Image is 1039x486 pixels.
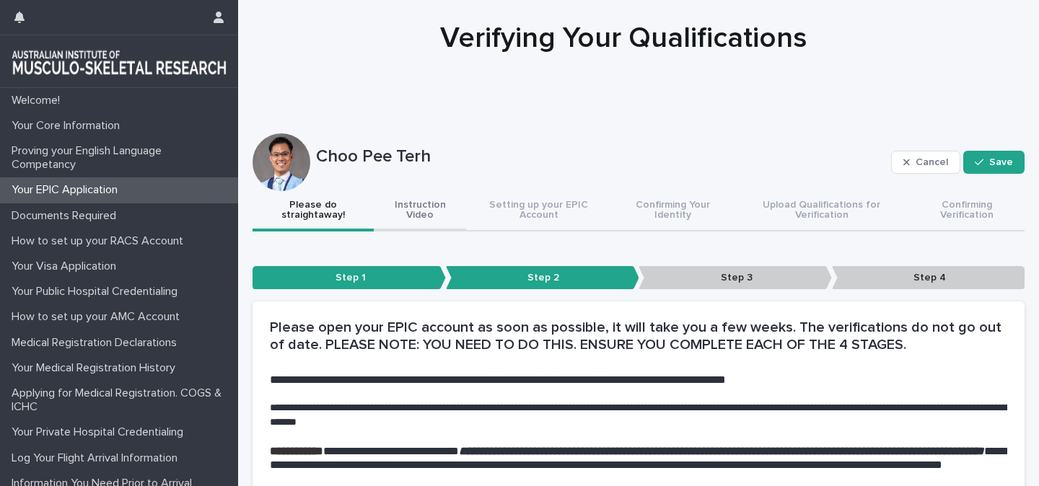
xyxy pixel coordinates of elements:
[6,209,128,223] p: Documents Required
[6,119,131,133] p: Your Core Information
[253,191,374,231] button: Please do straightaway!
[6,234,195,248] p: How to set up your RACS Account
[6,260,128,273] p: Your Visa Application
[639,266,832,290] p: Step 3
[989,157,1013,167] span: Save
[733,191,909,231] button: Upload Qualifications for Verification
[6,144,238,172] p: Proving your English Language Competancy
[891,151,960,174] button: Cancel
[6,94,71,107] p: Welcome!
[832,266,1025,290] p: Step 4
[12,47,227,76] img: 1xcjEmqDTcmQhduivVBy
[6,336,188,350] p: Medical Registration Declarations
[270,21,977,56] h1: Verifying Your Qualifications
[253,266,446,290] p: Step 1
[6,451,189,465] p: Log Your Flight Arrival Information
[270,319,1007,353] h2: Please open your EPIC account as soon as possible, it will take you a few weeks. The verification...
[6,361,187,375] p: Your Medical Registration History
[916,157,948,167] span: Cancel
[466,191,612,231] button: Setting up your EPIC Account
[6,285,189,299] p: Your Public Hospital Credentialing
[6,386,238,414] p: Applying for Medical Registration. COGS & ICHC
[910,191,1025,231] button: Confirming Verification
[963,151,1025,174] button: Save
[374,191,465,231] button: Instruction Video
[6,425,195,439] p: Your Private Hospital Credentialing
[6,183,129,197] p: Your EPIC Application
[6,310,191,324] p: How to set up your AMC Account
[446,266,639,290] p: Step 2
[316,146,885,167] p: Choo Pee Terh
[612,191,733,231] button: Confirming Your Identity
